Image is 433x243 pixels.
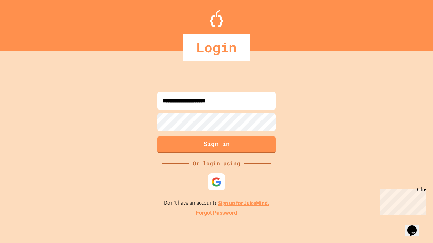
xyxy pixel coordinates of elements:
a: Sign up for JuiceMind. [218,199,269,207]
a: Forgot Password [196,209,237,217]
div: Login [183,34,250,61]
div: Or login using [189,159,244,167]
iframe: chat widget [377,187,426,215]
button: Sign in [157,136,276,153]
iframe: chat widget [405,216,426,236]
div: Chat with us now!Close [3,3,47,43]
p: Don't have an account? [164,199,269,207]
img: google-icon.svg [211,177,222,187]
img: Logo.svg [210,10,223,27]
